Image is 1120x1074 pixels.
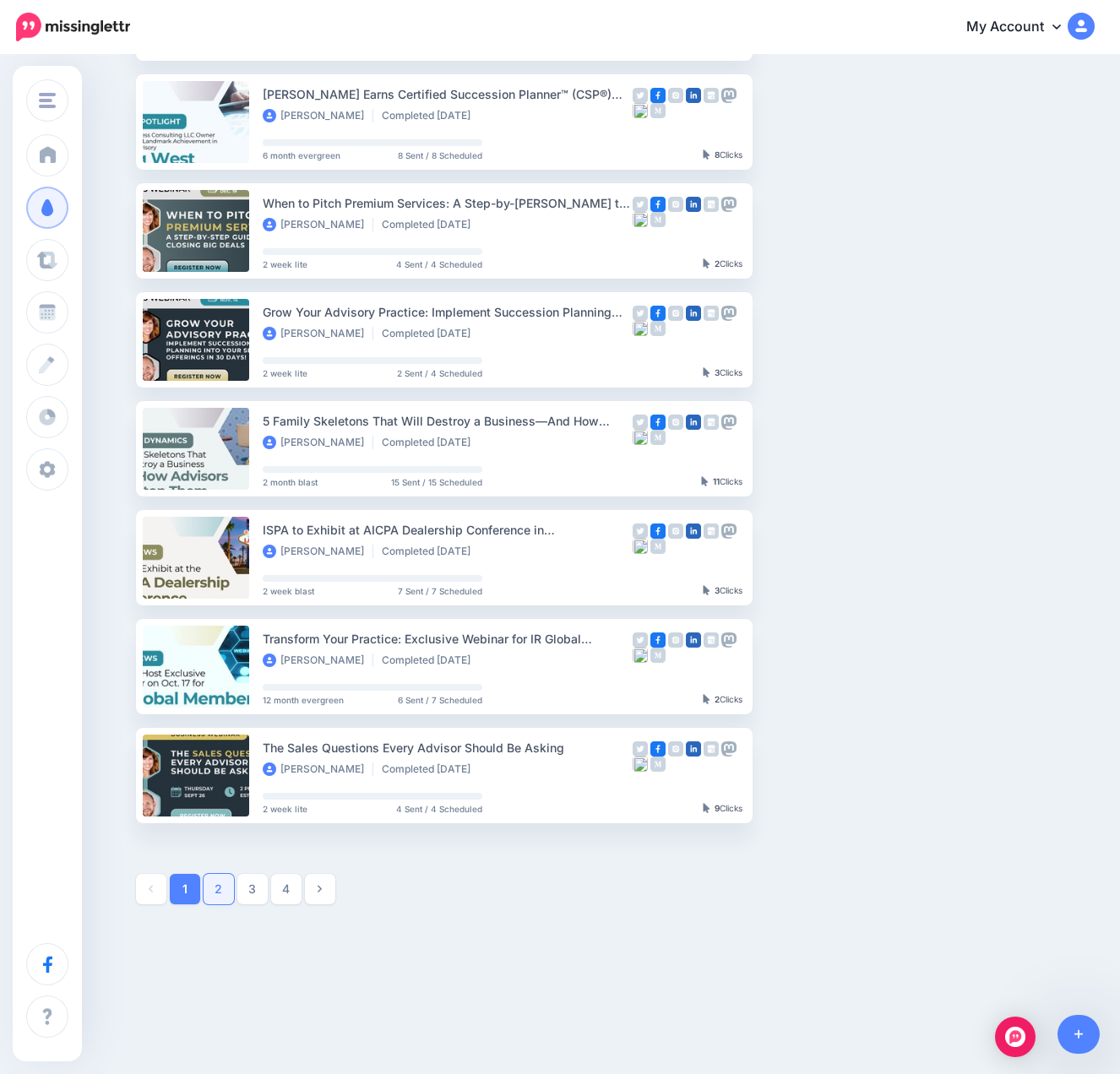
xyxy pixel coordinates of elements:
span: 2 week lite [263,260,307,268]
img: google_business-grey-square.png [704,306,719,321]
img: twitter-grey-square.png [633,632,648,648]
img: medium-grey-square.png [650,321,666,336]
b: 2 [715,258,720,268]
div: Grow Your Advisory Practice: Implement Succession Planning into your Service Offerings [DATE]! [263,302,633,322]
a: 2 [204,874,234,904]
img: twitter-grey-square.png [633,415,648,430]
img: linkedin-square.png [686,523,701,539]
a: 4 [271,874,302,904]
li: [PERSON_NAME] [263,545,373,558]
div: Clicks [701,477,742,487]
img: instagram-grey-square.png [668,197,683,212]
img: medium-grey-square.png [650,757,666,772]
div: Clicks [703,804,742,814]
span: 2 week lite [263,805,307,813]
strong: 1 [182,883,188,895]
img: medium-grey-square.png [650,539,666,554]
li: [PERSON_NAME] [263,654,373,667]
img: linkedin-square.png [686,306,701,321]
img: linkedin-square.png [686,88,701,103]
img: linkedin-square.png [686,632,701,648]
img: google_business-grey-square.png [704,632,719,648]
img: linkedin-square.png [686,415,701,430]
img: twitter-grey-square.png [633,306,648,321]
a: My Account [949,7,1095,48]
img: pointer-grey-darker.png [703,149,710,160]
div: Clicks [703,259,742,269]
img: pointer-grey-darker.png [703,585,710,595]
img: twitter-grey-square.png [633,88,648,103]
span: 15 Sent / 15 Scheduled [391,478,482,486]
li: Completed [DATE] [382,327,479,340]
div: ISPA to Exhibit at AICPA Dealership Conference in [GEOGRAPHIC_DATA], [DATE]-[DATE] [263,520,633,540]
img: twitter-grey-square.png [633,523,648,539]
li: Completed [DATE] [382,545,479,558]
div: Clicks [703,695,742,705]
li: [PERSON_NAME] [263,327,373,340]
span: 2 week lite [263,369,307,377]
img: google_business-grey-square.png [704,523,719,539]
img: pointer-grey-darker.png [703,258,710,268]
img: facebook-square.png [650,306,666,321]
img: pointer-grey-darker.png [703,694,710,704]
img: bluesky-grey-square.png [633,103,648,118]
img: pointer-grey-darker.png [703,803,710,813]
li: Completed [DATE] [382,218,479,231]
div: Clicks [703,150,742,160]
img: facebook-square.png [650,197,666,212]
span: 2 Sent / 4 Scheduled [397,369,482,377]
img: google_business-grey-square.png [704,88,719,103]
img: mastodon-grey-square.png [721,306,737,321]
b: 9 [715,803,720,813]
span: 4 Sent / 4 Scheduled [396,805,482,813]
li: Completed [DATE] [382,762,479,776]
img: google_business-grey-square.png [704,741,719,757]
img: instagram-grey-square.png [668,523,683,539]
img: medium-grey-square.png [650,212,666,227]
img: pointer-grey-darker.png [701,476,709,486]
li: Completed [DATE] [382,436,479,449]
b: 3 [715,367,720,377]
img: facebook-square.png [650,632,666,648]
span: 7 Sent / 7 Scheduled [398,587,482,595]
img: bluesky-grey-square.png [633,757,648,772]
img: bluesky-grey-square.png [633,212,648,227]
img: linkedin-square.png [686,197,701,212]
img: bluesky-grey-square.png [633,539,648,554]
li: [PERSON_NAME] [263,436,373,449]
img: mastodon-grey-square.png [721,741,737,757]
span: 4 Sent / 4 Scheduled [396,260,482,268]
li: [PERSON_NAME] [263,109,373,122]
img: instagram-grey-square.png [668,741,683,757]
a: 3 [237,874,268,904]
img: pointer-grey-darker.png [703,367,710,377]
li: Completed [DATE] [382,109,479,122]
span: 6 month evergreen [263,151,340,160]
li: [PERSON_NAME] [263,762,373,776]
span: 6 Sent / 7 Scheduled [398,696,482,704]
img: mastodon-grey-square.png [721,415,737,430]
img: bluesky-grey-square.png [633,648,648,663]
img: facebook-square.png [650,523,666,539]
img: instagram-grey-square.png [668,632,683,648]
img: mastodon-grey-square.png [721,88,737,103]
div: Clicks [703,586,742,596]
div: Transform Your Practice: Exclusive Webinar for IR Global Members on [DATE] [263,629,633,648]
img: instagram-grey-square.png [668,88,683,103]
b: 3 [715,585,720,595]
img: bluesky-grey-square.png [633,321,648,336]
img: medium-grey-square.png [650,430,666,445]
img: instagram-grey-square.png [668,306,683,321]
div: The Sales Questions Every Advisor Should Be Asking [263,738,633,757]
div: When to Pitch Premium Services: A Step-by-[PERSON_NAME] to Closing Big Deals [263,193,633,213]
img: google_business-grey-square.png [704,415,719,430]
img: facebook-square.png [650,415,666,430]
span: 2 month blast [263,478,318,486]
div: 5 Family Skeletons That Will Destroy a Business—And How Advisors Can Stop Them [263,411,633,431]
img: bluesky-grey-square.png [633,430,648,445]
img: mastodon-grey-square.png [721,523,737,539]
img: Missinglettr [16,13,130,41]
b: 2 [715,694,720,704]
div: Open Intercom Messenger [995,1017,1036,1057]
img: medium-grey-square.png [650,103,666,118]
